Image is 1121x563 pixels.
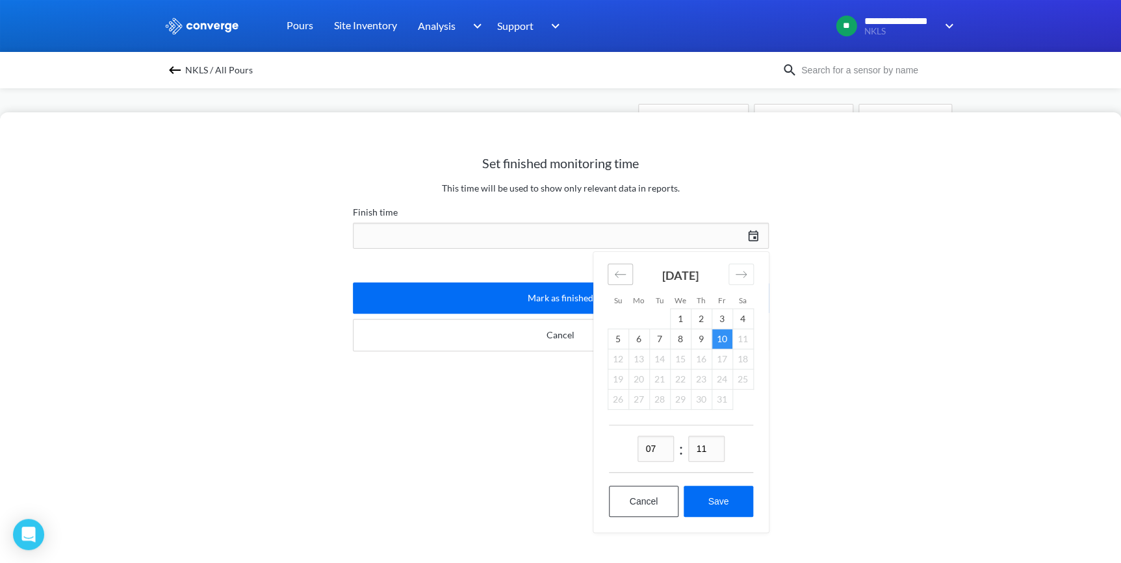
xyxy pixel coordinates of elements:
[649,369,670,390] td: Not available. Tuesday, October 21, 2025
[732,309,753,329] td: Saturday, October 4, 2025
[608,369,628,390] td: Not available. Sunday, October 19, 2025
[609,486,679,517] button: Cancel
[691,329,712,349] td: Thursday, October 9, 2025
[691,309,712,329] td: Thursday, October 2, 2025
[353,181,769,195] p: This time will be used to show only relevant data in reports.
[670,329,691,349] td: Wednesday, October 8, 2025
[670,369,691,390] td: Not available. Wednesday, October 22, 2025
[614,295,622,305] small: Su
[418,18,456,34] span: Analysis
[649,390,670,410] td: Not available. Tuesday, October 28, 2025
[628,349,649,369] td: Not available. Monday, October 13, 2025
[353,282,769,314] button: Mark as finished
[633,295,644,305] small: Mo
[797,63,955,77] input: Search for a sensor by name
[608,264,633,285] div: Move backward to switch to the previous month.
[864,27,936,36] span: NKLS
[543,18,563,34] img: downArrow.svg
[628,390,649,410] td: Not available. Monday, October 27, 2025
[608,390,628,410] td: Not available. Sunday, October 26, 2025
[688,436,725,462] input: mm
[13,519,44,550] div: Open Intercom Messenger
[732,369,753,390] td: Not available. Saturday, October 25, 2025
[712,390,732,410] td: Not available. Friday, October 31, 2025
[732,349,753,369] td: Not available. Saturday, October 18, 2025
[662,268,699,282] strong: [DATE]
[608,349,628,369] td: Not available. Sunday, October 12, 2025
[670,349,691,369] td: Not available. Wednesday, October 15, 2025
[691,390,712,410] td: Not available. Thursday, October 30, 2025
[628,369,649,390] td: Not available. Monday, October 20, 2025
[353,155,769,171] h2: Set finished monitoring time
[679,436,683,461] span: :
[670,309,691,329] td: Wednesday, October 1, 2025
[656,295,664,305] small: Tu
[718,295,726,305] small: Fr
[782,62,797,78] img: icon-search.svg
[732,329,753,349] td: Not available. Saturday, October 11, 2025
[353,205,769,220] label: Finish time
[628,329,649,349] td: Monday, October 6, 2025
[691,349,712,369] td: Not available. Thursday, October 16, 2025
[608,329,628,349] td: Sunday, October 5, 2025
[712,349,732,369] td: Not available. Friday, October 17, 2025
[697,295,705,305] small: Th
[649,329,670,349] td: Tuesday, October 7, 2025
[936,18,957,34] img: downArrow.svg
[167,62,183,78] img: backspace.svg
[593,252,769,532] div: Calendar
[712,329,732,349] td: Selected. Friday, October 10, 2025
[712,309,732,329] td: Friday, October 3, 2025
[497,18,534,34] span: Support
[353,319,769,351] button: Cancel
[638,436,674,462] input: hh
[691,369,712,390] td: Not available. Thursday, October 23, 2025
[675,295,686,305] small: We
[185,61,253,79] span: NKLS / All Pours
[728,264,754,285] div: Move forward to switch to the next month.
[739,295,747,305] small: Sa
[684,486,753,517] button: Save
[164,18,240,34] img: logo_ewhite.svg
[649,349,670,369] td: Not available. Tuesday, October 14, 2025
[464,18,485,34] img: downArrow.svg
[670,390,691,410] td: Not available. Wednesday, October 29, 2025
[712,369,732,390] td: Not available. Friday, October 24, 2025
